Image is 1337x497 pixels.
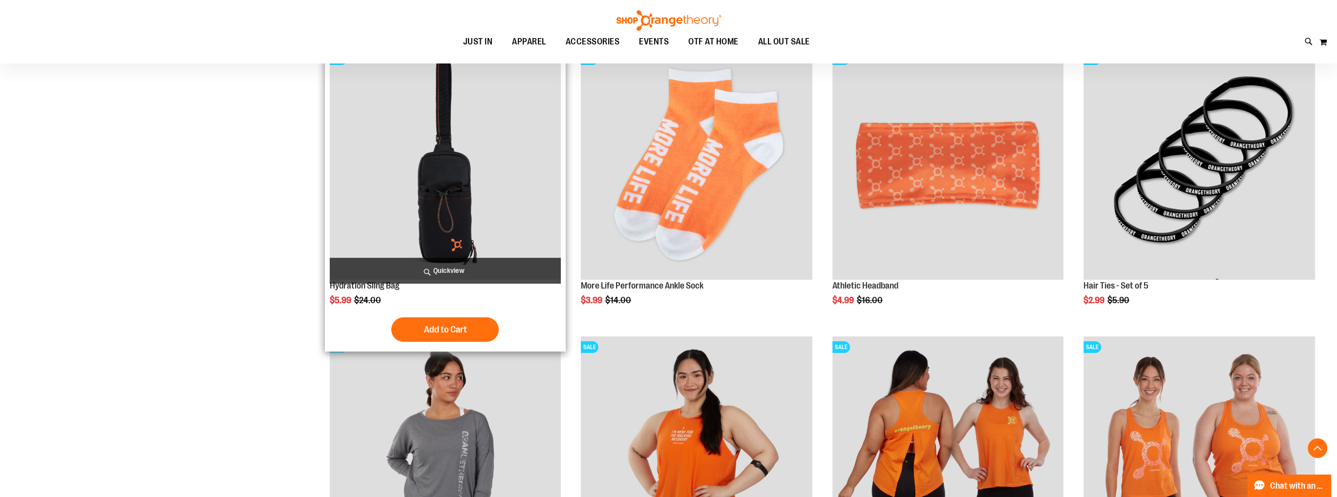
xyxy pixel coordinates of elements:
[391,317,499,342] button: Add to Cart
[828,43,1069,331] div: product
[1308,438,1327,458] button: Back To Top
[832,341,850,353] span: SALE
[424,324,467,335] span: Add to Cart
[325,43,566,352] div: product
[330,258,561,284] a: Quickview
[512,31,546,53] span: APPAREL
[832,281,898,290] a: Athletic Headband
[832,48,1064,280] img: Product image for Athletic Headband
[758,31,810,53] span: ALL OUT SALE
[581,281,703,290] a: More Life Performance Ankle Sock
[1107,295,1131,305] span: $5.90
[1083,341,1101,353] span: SALE
[832,295,855,305] span: $4.99
[581,48,812,280] img: Product image for More Life Performance Ankle Sock
[1079,43,1320,331] div: product
[576,43,817,331] div: product
[566,31,620,53] span: ACCESSORIES
[463,31,493,53] span: JUST IN
[330,281,400,290] a: Hydration Sling Bag
[330,295,353,305] span: $5.99
[639,31,669,53] span: EVENTS
[832,48,1064,281] a: Product image for Athletic HeadbandSALE
[1083,281,1148,290] a: Hair Ties - Set of 5
[688,31,739,53] span: OTF AT HOME
[1248,475,1332,497] button: Chat with an Expert
[1083,295,1106,305] span: $2.99
[1083,48,1315,280] img: Hair Ties - Set of 5
[330,48,561,280] img: Product image for Hydration Sling Bag
[330,48,561,281] a: Product image for Hydration Sling BagSALE
[354,295,382,305] span: $24.00
[605,295,633,305] span: $14.00
[581,341,598,353] span: SALE
[581,48,812,281] a: Product image for More Life Performance Ankle SockSALE
[1083,48,1315,281] a: Hair Ties - Set of 5SALE
[581,295,604,305] span: $3.99
[857,295,884,305] span: $16.00
[615,10,722,31] img: Shop Orangetheory
[1270,481,1325,491] span: Chat with an Expert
